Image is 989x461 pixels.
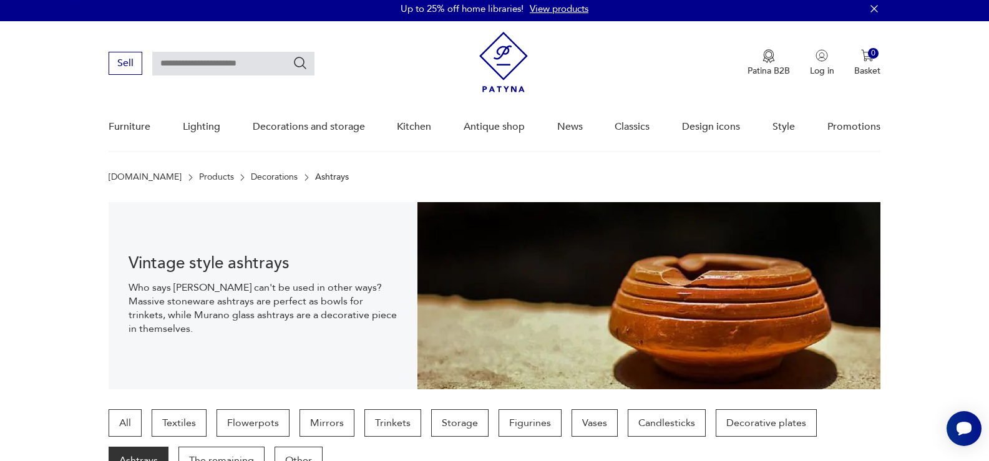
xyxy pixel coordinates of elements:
[119,416,131,430] font: All
[557,120,583,133] font: News
[401,2,524,15] font: Up to 25% off home libraries!
[810,65,834,77] font: Log in
[726,416,806,430] font: Decorative plates
[300,409,354,437] a: Mirrors
[217,409,290,437] a: Flowerpots
[615,120,650,133] font: Classics
[628,409,706,437] a: Candlesticks
[227,416,279,430] font: Flowerpots
[479,32,528,92] img: Patina - vintage furniture and decorations store
[109,103,150,151] a: Furniture
[251,172,298,182] a: Decorations
[397,103,431,151] a: Kitchen
[183,120,220,133] font: Lighting
[375,416,411,430] font: Trinkets
[199,172,234,182] a: Products
[748,49,790,77] button: Patina B2B
[572,409,618,437] a: Vases
[810,49,834,77] button: Log in
[854,49,880,77] button: 0Basket
[772,103,795,151] a: Style
[293,56,308,70] button: Search
[129,252,290,274] font: Vintage style ashtrays
[682,120,740,133] font: Design icons
[129,281,397,336] font: Who says [PERSON_NAME] can't be used in other ways? Massive stoneware ashtrays are perfect as bow...
[557,103,583,151] a: News
[109,52,142,75] button: Sell
[947,411,982,446] iframe: Smartsupp widget button
[364,409,421,437] a: Trinkets
[854,65,880,77] font: Basket
[310,416,344,430] font: Mirrors
[152,409,207,437] a: Textiles
[530,2,588,15] a: View products
[861,49,874,62] img: Cart icon
[251,171,298,183] font: Decorations
[748,65,790,77] font: Patina B2B
[615,103,650,151] a: Classics
[183,103,220,151] a: Lighting
[464,120,525,133] font: Antique shop
[582,416,607,430] font: Vases
[109,409,142,437] a: All
[109,60,142,69] a: Sell
[162,416,196,430] font: Textiles
[109,172,182,182] a: [DOMAIN_NAME]
[199,171,234,183] font: Products
[315,171,349,183] font: Ashtrays
[682,103,740,151] a: Design icons
[816,49,828,62] img: User icon
[253,103,365,151] a: Decorations and storage
[871,47,875,59] font: 0
[509,416,551,430] font: Figurines
[762,49,775,63] img: Medal icon
[638,416,695,430] font: Candlesticks
[827,103,880,151] a: Promotions
[827,120,880,133] font: Promotions
[772,120,795,133] font: Style
[253,120,365,133] font: Decorations and storage
[464,103,525,151] a: Antique shop
[499,409,562,437] a: Figurines
[397,120,431,133] font: Kitchen
[417,202,880,389] img: a207c5be82fb98b9f3a3a306292115d6.jpg
[109,120,150,133] font: Furniture
[109,171,182,183] font: [DOMAIN_NAME]
[117,56,134,70] font: Sell
[716,409,817,437] a: Decorative plates
[748,49,790,77] a: Medal iconPatina B2B
[431,409,489,437] a: Storage
[442,416,478,430] font: Storage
